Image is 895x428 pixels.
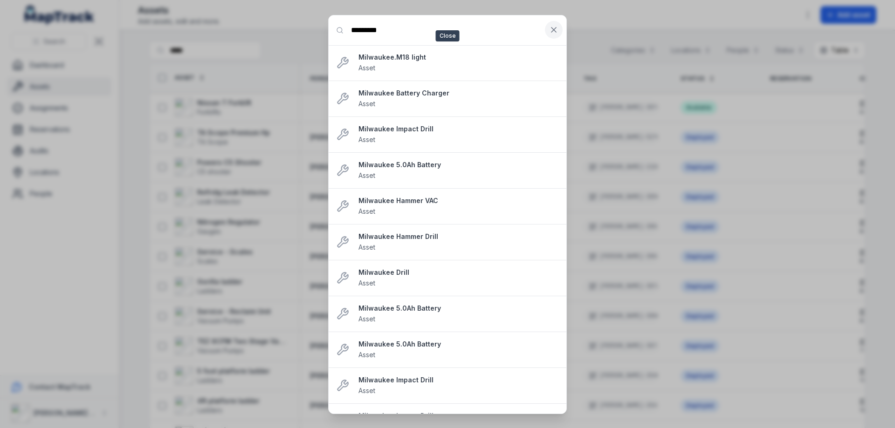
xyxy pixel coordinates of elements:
[358,351,375,359] span: Asset
[358,232,559,252] a: Milwaukee Hammer DrillAsset
[358,304,559,313] strong: Milwaukee 5.0Ah Battery
[436,30,460,41] span: Close
[358,243,375,251] span: Asset
[358,375,559,385] strong: Milwaukee Impact Drill
[358,196,559,205] strong: Milwaukee Hammer VAC
[358,100,375,108] span: Asset
[358,160,559,170] strong: Milwaukee 5.0Ah Battery
[358,207,375,215] span: Asset
[358,268,559,288] a: Milwaukee DrillAsset
[358,315,375,323] span: Asset
[358,196,559,217] a: Milwaukee Hammer VACAsset
[358,53,559,73] a: Milwaukee.M18 lightAsset
[358,124,559,145] a: Milwaukee Impact DrillAsset
[358,268,559,277] strong: Milwaukee Drill
[358,171,375,179] span: Asset
[358,88,559,109] a: Milwaukee Battery ChargerAsset
[358,232,559,241] strong: Milwaukee Hammer Drill
[358,340,559,349] strong: Milwaukee 5.0Ah Battery
[358,88,559,98] strong: Milwaukee Battery Charger
[358,136,375,143] span: Asset
[358,124,559,134] strong: Milwaukee Impact Drill
[358,160,559,181] a: Milwaukee 5.0Ah BatteryAsset
[358,304,559,324] a: Milwaukee 5.0Ah BatteryAsset
[358,375,559,396] a: Milwaukee Impact DrillAsset
[358,64,375,72] span: Asset
[358,411,559,421] strong: Milwaukee Impact Drill
[358,387,375,394] span: Asset
[358,340,559,360] a: Milwaukee 5.0Ah BatteryAsset
[358,279,375,287] span: Asset
[358,53,559,62] strong: Milwaukee.M18 light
